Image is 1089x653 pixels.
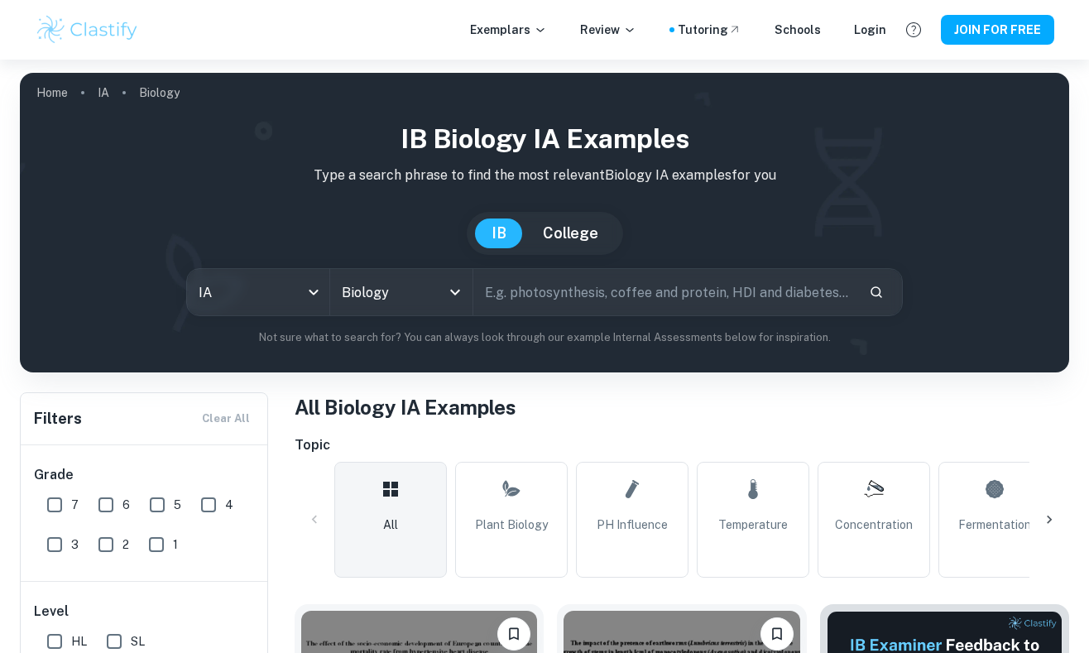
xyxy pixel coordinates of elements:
[475,218,523,248] button: IB
[295,435,1069,455] h6: Topic
[173,535,178,554] span: 1
[444,281,467,304] button: Open
[597,516,668,534] span: pH Influence
[760,617,794,651] button: Please log in to bookmark exemplars
[35,13,140,46] img: Clastify logo
[580,21,636,39] p: Review
[71,632,87,651] span: HL
[131,632,145,651] span: SL
[33,119,1056,159] h1: IB Biology IA examples
[34,465,256,485] h6: Grade
[470,21,547,39] p: Exemplars
[174,496,181,514] span: 5
[475,516,548,534] span: Plant Biology
[718,516,788,534] span: Temperature
[383,516,398,534] span: All
[122,496,130,514] span: 6
[775,21,821,39] a: Schools
[900,16,928,44] button: Help and Feedback
[473,269,856,315] input: E.g. photosynthesis, coffee and protein, HDI and diabetes...
[862,278,890,306] button: Search
[20,73,1069,372] img: profile cover
[98,81,109,104] a: IA
[295,392,1069,422] h1: All Biology IA Examples
[187,269,329,315] div: IA
[122,535,129,554] span: 2
[33,166,1056,185] p: Type a search phrase to find the most relevant Biology IA examples for you
[678,21,741,39] a: Tutoring
[33,329,1056,346] p: Not sure what to search for? You can always look through our example Internal Assessments below f...
[497,617,530,651] button: Please log in to bookmark exemplars
[854,21,886,39] a: Login
[36,81,68,104] a: Home
[71,535,79,554] span: 3
[34,602,256,622] h6: Level
[526,218,615,248] button: College
[835,516,913,534] span: Concentration
[225,496,233,514] span: 4
[958,516,1031,534] span: Fermentation
[71,496,79,514] span: 7
[941,15,1054,45] button: JOIN FOR FREE
[34,407,82,430] h6: Filters
[139,84,180,102] p: Biology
